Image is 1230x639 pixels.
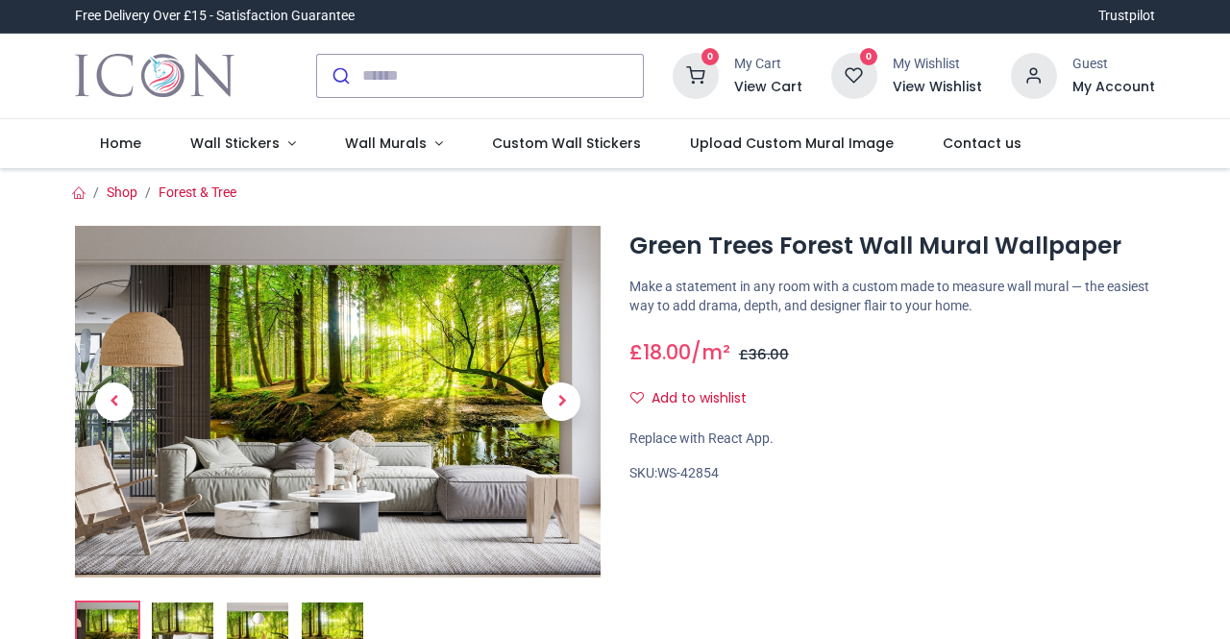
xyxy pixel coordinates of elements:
span: Contact us [943,134,1021,153]
div: Replace with React App. [629,430,1155,449]
p: Make a statement in any room with a custom made to measure wall mural — the easiest way to add dr... [629,278,1155,315]
a: Logo of Icon Wall Stickers [75,49,234,103]
a: Wall Stickers [166,119,321,169]
a: View Wishlist [893,78,982,97]
a: Wall Murals [320,119,467,169]
span: Upload Custom Mural Image [690,134,894,153]
div: My Cart [734,55,802,74]
span: Home [100,134,141,153]
img: Green Trees Forest Wall Mural Wallpaper [75,226,601,578]
a: Trustpilot [1098,7,1155,26]
a: View Cart [734,78,802,97]
span: Wall Stickers [190,134,280,153]
button: Submit [317,55,362,97]
span: Wall Murals [345,134,427,153]
div: My Wishlist [893,55,982,74]
span: Previous [95,382,134,421]
a: Forest & Tree [159,184,236,200]
sup: 0 [860,48,878,66]
sup: 0 [701,48,720,66]
a: Next [522,279,601,525]
span: Custom Wall Stickers [492,134,641,153]
span: Next [542,382,580,421]
div: Free Delivery Over £15 - Satisfaction Guarantee [75,7,355,26]
span: 36.00 [749,345,789,364]
img: Icon Wall Stickers [75,49,234,103]
h1: Green Trees Forest Wall Mural Wallpaper [629,230,1155,262]
button: Add to wishlistAdd to wishlist [629,382,763,415]
span: WS-42854 [657,465,719,480]
span: 18.00 [643,338,691,366]
div: Guest [1072,55,1155,74]
a: 0 [673,66,719,82]
a: My Account [1072,78,1155,97]
span: £ [629,338,691,366]
div: SKU: [629,464,1155,483]
a: 0 [831,66,877,82]
a: Shop [107,184,137,200]
i: Add to wishlist [630,391,644,405]
span: £ [739,345,789,364]
a: Previous [75,279,154,525]
span: /m² [691,338,730,366]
